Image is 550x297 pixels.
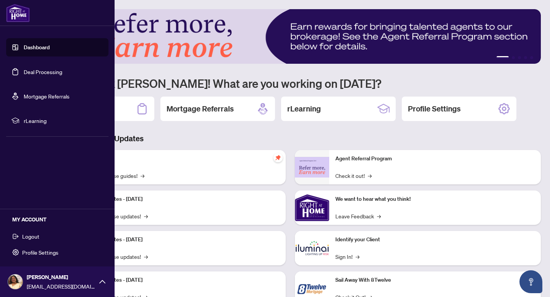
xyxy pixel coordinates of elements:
[8,274,23,289] img: Profile Icon
[273,153,283,162] span: pushpin
[167,103,234,114] h2: Mortgage Referrals
[530,56,533,59] button: 5
[6,246,108,259] button: Profile Settings
[24,44,50,51] a: Dashboard
[295,190,329,225] img: We want to hear what you think!
[40,9,541,64] img: Slide 0
[22,246,58,258] span: Profile Settings
[40,133,541,144] h3: Brokerage & Industry Updates
[524,56,527,59] button: 4
[24,93,70,100] a: Mortgage Referrals
[24,68,62,75] a: Deal Processing
[377,212,381,220] span: →
[144,252,148,261] span: →
[287,103,321,114] h2: rLearning
[335,236,535,244] p: Identify your Client
[335,276,535,284] p: Sail Away With 8Twelve
[497,56,509,59] button: 1
[335,171,372,180] a: Check it out!→
[295,231,329,265] img: Identify your Client
[141,171,144,180] span: →
[518,56,521,59] button: 3
[356,252,359,261] span: →
[6,4,30,22] img: logo
[12,215,108,224] h5: MY ACCOUNT
[27,273,95,281] span: [PERSON_NAME]
[80,276,280,284] p: Platform Updates - [DATE]
[295,157,329,178] img: Agent Referral Program
[40,76,541,90] h1: Welcome back [PERSON_NAME]! What are you working on [DATE]?
[519,270,542,293] button: Open asap
[408,103,461,114] h2: Profile Settings
[24,116,103,125] span: rLearning
[80,236,280,244] p: Platform Updates - [DATE]
[368,171,372,180] span: →
[27,282,95,291] span: [EMAIL_ADDRESS][DOMAIN_NAME]
[22,230,39,242] span: Logout
[512,56,515,59] button: 2
[335,195,535,203] p: We want to hear what you think!
[80,155,280,163] p: Self-Help
[6,230,108,243] button: Logout
[80,195,280,203] p: Platform Updates - [DATE]
[335,155,535,163] p: Agent Referral Program
[335,252,359,261] a: Sign In!→
[144,212,148,220] span: →
[335,212,381,220] a: Leave Feedback→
